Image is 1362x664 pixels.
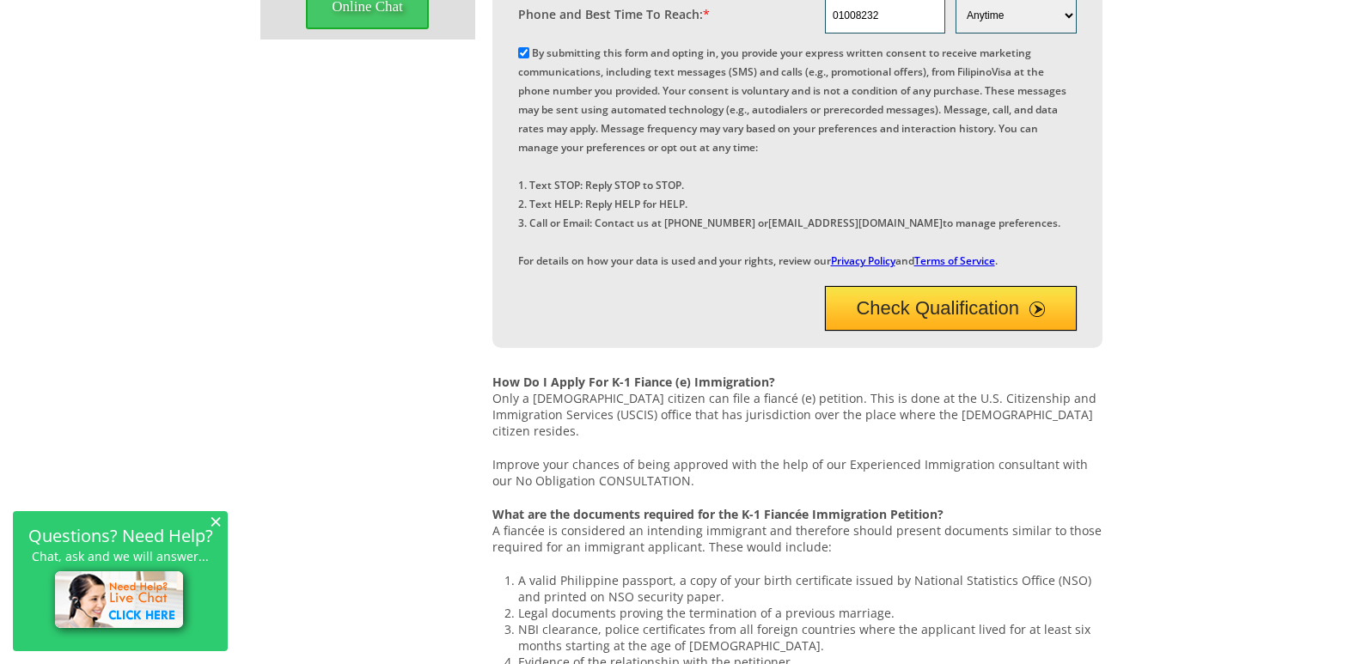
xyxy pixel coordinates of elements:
[492,506,944,522] strong: What are the documents required for the K-1 Fiancée Immigration Petition?
[492,456,1102,489] p: Improve your chances of being approved with the help of our Experienced Immigration consultant wi...
[210,514,222,528] span: ×
[21,528,219,543] h2: Questions? Need Help?
[21,549,219,563] p: Chat, ask and we will answer...
[47,563,194,639] img: live-chat-icon.png
[492,374,1102,439] p: Only a [DEMOGRAPHIC_DATA] citizen can file a fiancé (e) petition. This is done at the U.S. Citize...
[518,621,1102,654] li: NBI clearance, police certificates from all foreign countries where the applicant lived for at le...
[518,46,1066,268] label: By submitting this form and opting in, you provide your express written consent to receive market...
[831,253,895,268] a: Privacy Policy
[518,6,710,22] label: Phone and Best Time To Reach:
[492,374,775,390] strong: How Do I Apply For K-1 Fiance (e) Immigration?
[492,506,1102,555] p: A fiancée is considered an intending immigrant and therefore should present documents similar to ...
[518,572,1102,605] li: A valid Philippine passport, a copy of your birth certificate issued by National Statistics Offic...
[914,253,995,268] a: Terms of Service
[518,605,1102,621] li: Legal documents proving the termination of a previous marriage.
[825,286,1077,331] button: Check Qualification
[518,47,529,58] input: By submitting this form and opting in, you provide your express written consent to receive market...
